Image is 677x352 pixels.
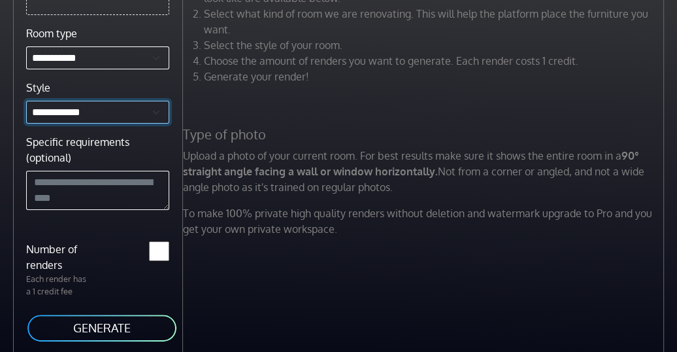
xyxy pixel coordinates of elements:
[175,148,675,195] p: Upload a photo of your current room. For best results make sure it shows the entire room in a Not...
[204,6,667,37] li: Select what kind of room we are renovating. This will help the platform place the furniture you w...
[26,313,178,343] button: GENERATE
[204,53,667,69] li: Choose the amount of renders you want to generate. Each render costs 1 credit.
[26,80,50,96] label: Style
[204,69,667,84] li: Generate your render!
[175,126,675,143] h5: Type of photo
[18,273,97,298] p: Each render has a 1 credit fee
[26,134,169,166] label: Specific requirements (optional)
[26,26,77,41] label: Room type
[175,205,675,237] p: To make 100% private high quality renders without deletion and watermark upgrade to Pro and you g...
[18,241,97,273] label: Number of renders
[204,37,667,53] li: Select the style of your room.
